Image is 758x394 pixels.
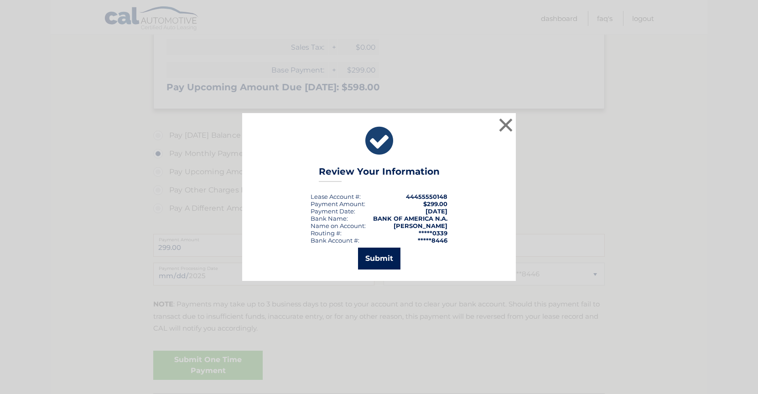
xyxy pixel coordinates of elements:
[311,222,366,229] div: Name on Account:
[311,237,359,244] div: Bank Account #:
[311,200,365,207] div: Payment Amount:
[311,229,342,237] div: Routing #:
[394,222,447,229] strong: [PERSON_NAME]
[406,193,447,200] strong: 44455550148
[426,207,447,215] span: [DATE]
[311,207,355,215] div: :
[311,215,348,222] div: Bank Name:
[319,166,440,182] h3: Review Your Information
[358,248,400,270] button: Submit
[423,200,447,207] span: $299.00
[497,116,515,134] button: ×
[373,215,447,222] strong: BANK OF AMERICA N.A.
[311,207,354,215] span: Payment Date
[311,193,361,200] div: Lease Account #:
